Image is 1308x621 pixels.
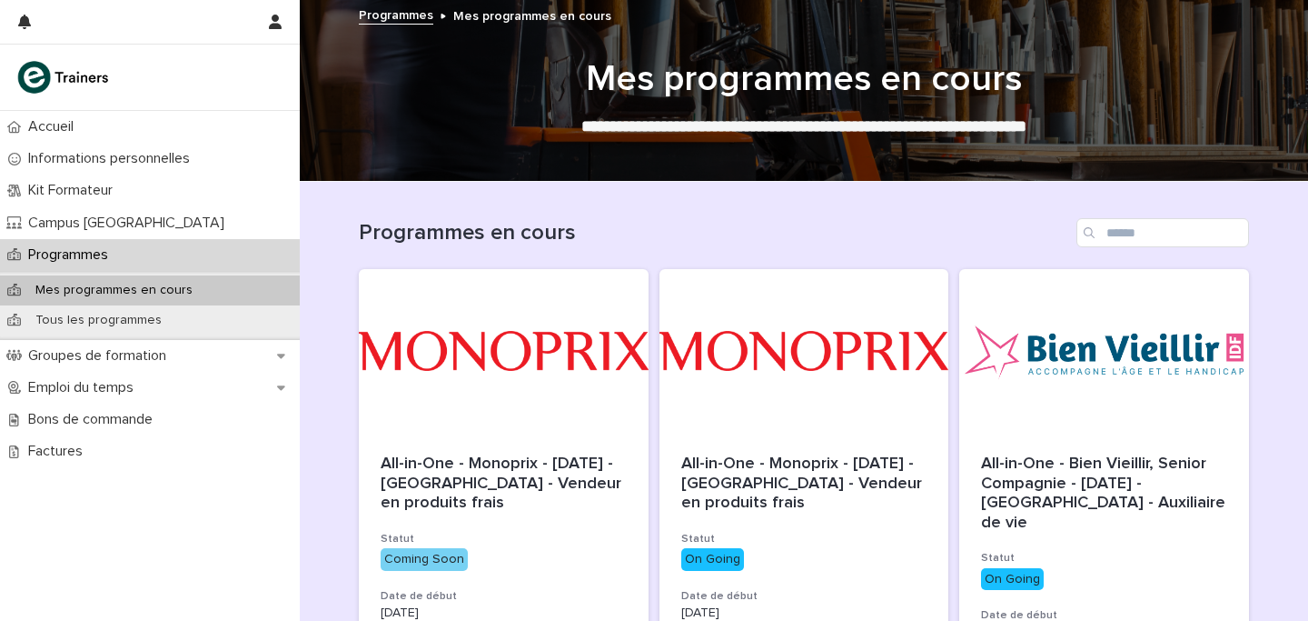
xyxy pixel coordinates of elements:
img: K0CqGN7SDeD6s4JG8KQk [15,59,114,95]
p: Mes programmes en cours [21,283,207,298]
input: Search [1076,218,1249,247]
h3: Date de début [381,589,627,604]
span: All-in-One - Bien Vieillir, Senior Compagnie - [DATE] - [GEOGRAPHIC_DATA] - Auxiliaire de vie [981,456,1230,531]
p: Programmes [21,246,123,264]
p: Tous les programmes [21,313,176,328]
h3: Statut [381,532,627,546]
p: Mes programmes en cours [453,5,611,25]
p: Factures [21,443,97,460]
h3: Date de début [681,589,927,604]
h1: Mes programmes en cours [359,57,1249,101]
span: All-in-One - Monoprix - [DATE] - [GEOGRAPHIC_DATA] - Vendeur en produits frais [381,456,626,511]
p: Campus [GEOGRAPHIC_DATA] [21,215,239,232]
div: On Going [681,548,744,571]
p: Kit Formateur [21,182,127,199]
p: [DATE] [381,606,627,621]
div: Coming Soon [381,548,468,571]
p: Accueil [21,118,88,135]
h1: Programmes en cours [359,220,1069,246]
span: All-in-One - Monoprix - [DATE] - [GEOGRAPHIC_DATA] - Vendeur en produits frais [681,456,926,511]
p: Emploi du temps [21,379,148,396]
h3: Statut [981,551,1227,566]
h3: Statut [681,532,927,546]
div: On Going [981,568,1044,591]
p: [DATE] [681,606,927,621]
a: Programmes [359,4,433,25]
p: Bons de commande [21,411,167,428]
p: Informations personnelles [21,150,204,167]
p: Groupes de formation [21,347,181,365]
